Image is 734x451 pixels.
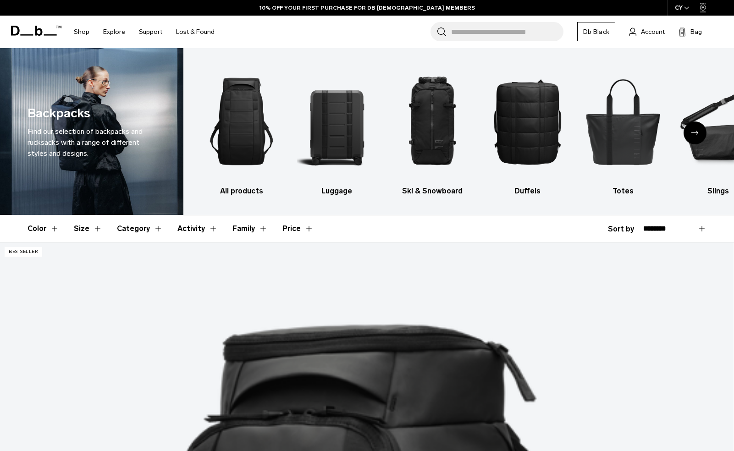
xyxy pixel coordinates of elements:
[392,186,472,197] h3: Ski & Snowboard
[583,62,662,181] img: Db
[583,62,662,197] li: 5 / 10
[641,27,665,37] span: Account
[629,26,665,37] a: Account
[392,62,472,197] a: Db Ski & Snowboard
[297,62,376,197] li: 2 / 10
[488,62,567,181] img: Db
[577,22,615,41] a: Db Black
[297,186,376,197] h3: Luggage
[202,62,281,197] li: 1 / 10
[28,127,143,158] span: Find our selection of backpacks and rucksacks with a range of different styles and designs.
[139,16,162,48] a: Support
[282,215,314,242] button: Toggle Price
[488,62,567,197] a: Db Duffels
[28,104,90,123] h1: Backpacks
[690,27,702,37] span: Bag
[583,62,662,197] a: Db Totes
[232,215,268,242] button: Toggle Filter
[177,215,218,242] button: Toggle Filter
[392,62,472,181] img: Db
[583,186,662,197] h3: Totes
[117,215,163,242] button: Toggle Filter
[74,16,89,48] a: Shop
[259,4,475,12] a: 10% OFF YOUR FIRST PURCHASE FOR DB [DEMOGRAPHIC_DATA] MEMBERS
[67,16,221,48] nav: Main Navigation
[103,16,125,48] a: Explore
[176,16,215,48] a: Lost & Found
[297,62,376,197] a: Db Luggage
[392,62,472,197] li: 3 / 10
[202,62,281,197] a: Db All products
[5,247,42,257] p: Bestseller
[679,26,702,37] button: Bag
[202,186,281,197] h3: All products
[684,121,706,144] div: Next slide
[202,62,281,181] img: Db
[74,215,102,242] button: Toggle Filter
[488,62,567,197] li: 4 / 10
[28,215,59,242] button: Toggle Filter
[297,62,376,181] img: Db
[488,186,567,197] h3: Duffels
